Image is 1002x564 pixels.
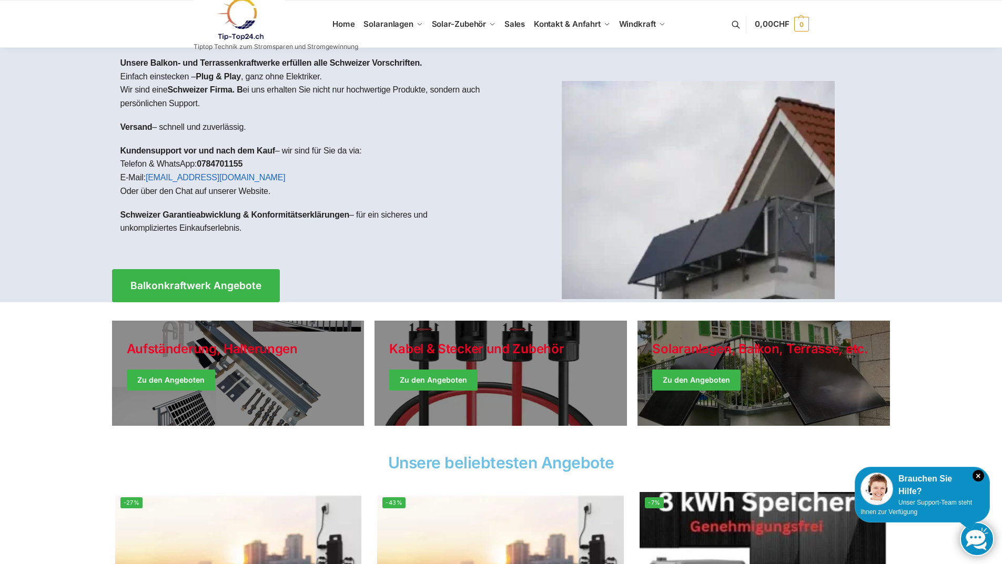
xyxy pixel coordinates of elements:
span: Solar-Zubehör [432,19,487,29]
a: Kontakt & Anfahrt [529,1,614,48]
span: CHF [773,19,790,29]
strong: Plug & Play [196,72,241,81]
strong: Kundensupport vor und nach dem Kauf [120,146,275,155]
a: Sales [500,1,529,48]
span: 0,00 [755,19,789,29]
a: [EMAIL_ADDRESS][DOMAIN_NAME] [146,173,286,182]
span: Kontakt & Anfahrt [534,19,601,29]
strong: Schweizer Firma. B [167,85,242,94]
p: Tiptop Technik zum Stromsparen und Stromgewinnung [194,44,358,50]
a: Winter Jackets [637,321,890,426]
a: Balkonkraftwerk Angebote [112,269,280,302]
i: Schließen [973,470,984,481]
div: Einfach einstecken – , ganz ohne Elektriker. [112,48,501,253]
strong: Schweizer Garantieabwicklung & Konformitätserklärungen [120,210,350,219]
strong: Unsere Balkon- und Terrassenkraftwerke erfüllen alle Schweizer Vorschriften. [120,58,422,67]
a: Windkraft [614,1,670,48]
p: – schnell und zuverlässig. [120,120,493,134]
p: Wir sind eine ei uns erhalten Sie nicht nur hochwertige Produkte, sondern auch persönlichen Support. [120,83,493,110]
span: 0 [794,17,809,32]
img: Customer service [861,473,893,505]
a: Holiday Style [375,321,627,426]
div: Brauchen Sie Hilfe? [861,473,984,498]
a: Solar-Zubehör [427,1,500,48]
a: 0,00CHF 0 [755,8,808,40]
h2: Unsere beliebtesten Angebote [112,455,890,470]
span: Sales [504,19,525,29]
img: Home 1 [562,81,835,299]
a: Holiday Style [112,321,365,426]
span: Unser Support-Team steht Ihnen zur Verfügung [861,499,972,516]
span: Balkonkraftwerk Angebote [130,281,261,291]
p: – wir sind für Sie da via: Telefon & WhatsApp: E-Mail: Oder über den Chat auf unserer Website. [120,144,493,198]
strong: 0784701155 [197,159,242,168]
p: – für ein sicheres und unkompliziertes Einkaufserlebnis. [120,208,493,235]
span: Windkraft [619,19,656,29]
strong: Versand [120,122,153,131]
span: Solaranlagen [363,19,413,29]
a: Solaranlagen [359,1,427,48]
